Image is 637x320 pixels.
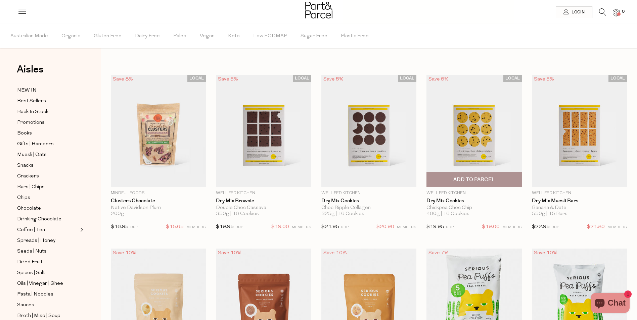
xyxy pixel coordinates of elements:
span: Spreads | Honey [17,237,55,245]
span: Add To Parcel [453,176,495,183]
span: $20.90 [376,223,394,231]
a: Login [556,6,592,18]
div: Choc Ripple Collagen [321,205,416,211]
div: Save 5% [532,75,556,84]
span: Aisles [17,62,44,77]
span: Coffee | Tea [17,226,45,234]
a: 0 [613,9,620,16]
div: Save 7% [426,249,451,258]
a: Best Sellers [17,97,78,105]
span: 325g | 16 Cookies [321,211,364,217]
a: Dry Mix Cookies [321,198,416,204]
button: Add To Parcel [426,172,521,187]
img: Dry Mix Muesli Bars [532,75,627,187]
span: Chips [17,194,30,202]
div: Native Davidson Plum [111,205,206,211]
small: RRP [446,225,454,229]
span: $19.95 [216,224,234,229]
span: $22.95 [532,224,550,229]
p: Well Fed Kitchen [532,190,627,196]
span: Plastic Free [341,24,369,48]
span: Dairy Free [135,24,160,48]
span: 400g | 16 Cookies [426,211,469,217]
span: $15.65 [166,223,184,231]
a: Broth | Miso | Soup [17,312,78,320]
span: Spices | Salt [17,269,45,277]
span: Keto [228,24,240,48]
div: Chickpea Choc Chip [426,205,521,211]
small: MEMBERS [397,225,416,229]
div: Save 5% [426,75,451,84]
a: Oils | Vinegar | Ghee [17,279,78,288]
span: Back In Stock [17,108,48,116]
span: Books [17,129,32,138]
small: RRP [130,225,138,229]
span: LOCAL [503,75,522,82]
span: Dried Fruit [17,258,43,266]
img: Clusters Chocolate [111,75,206,187]
div: Save 5% [216,75,240,84]
span: $21.80 [587,223,605,231]
span: Muesli | Oats [17,151,47,159]
a: Bars | Chips [17,183,78,191]
span: 0 [620,9,626,15]
a: Spices | Salt [17,269,78,277]
span: 200g [111,211,124,217]
a: Spreads | Honey [17,236,78,245]
span: Sauces [17,301,34,309]
span: Login [570,9,585,15]
span: Pasta | Noodles [17,290,53,299]
span: Paleo [173,24,186,48]
a: Muesli | Oats [17,151,78,159]
small: RRP [551,225,559,229]
small: MEMBERS [292,225,311,229]
span: Australian Made [10,24,48,48]
span: 350g | 16 Cookies [216,211,259,217]
p: Well Fed Kitchen [216,190,311,196]
div: Double Choc Cassava [216,205,311,211]
a: Snacks [17,161,78,170]
small: RRP [235,225,243,229]
img: Dry Mix Cookies [426,75,521,187]
span: $19.00 [482,223,500,231]
span: LOCAL [187,75,206,82]
div: Save 10% [321,249,349,258]
span: LOCAL [398,75,416,82]
span: Promotions [17,119,45,127]
div: Banana & Date [532,205,627,211]
a: Dry Mix Muesli Bars [532,198,627,204]
span: LOCAL [293,75,311,82]
a: Dry Mix Cookies [426,198,521,204]
span: Best Sellers [17,97,46,105]
img: Dry Mix Cookies [321,75,416,187]
span: Seeds | Nuts [17,248,47,256]
p: Well Fed Kitchen [321,190,416,196]
span: Organic [61,24,80,48]
small: RRP [341,225,349,229]
span: Oils | Vinegar | Ghee [17,280,63,288]
span: Bars | Chips [17,183,45,191]
a: NEW IN [17,86,78,95]
span: $21.95 [321,224,339,229]
a: Coffee | Tea [17,226,78,234]
a: Chocolate [17,204,78,213]
img: Part&Parcel [305,2,332,18]
span: 550g | 15 Bars [532,211,567,217]
span: Gifts | Hampers [17,140,54,148]
small: MEMBERS [502,225,522,229]
small: MEMBERS [186,225,206,229]
small: MEMBERS [607,225,627,229]
p: Mindful Foods [111,190,206,196]
a: Dry Mix Brownie [216,198,311,204]
a: Books [17,129,78,138]
span: Snacks [17,162,34,170]
div: Save 10% [216,249,243,258]
a: Aisles [17,64,44,81]
span: Drinking Chocolate [17,215,61,223]
p: Well Fed Kitchen [426,190,521,196]
a: Back In Stock [17,108,78,116]
span: Vegan [200,24,215,48]
div: Save 10% [111,249,138,258]
a: Clusters Chocolate [111,198,206,204]
span: Broth | Miso | Soup [17,312,60,320]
